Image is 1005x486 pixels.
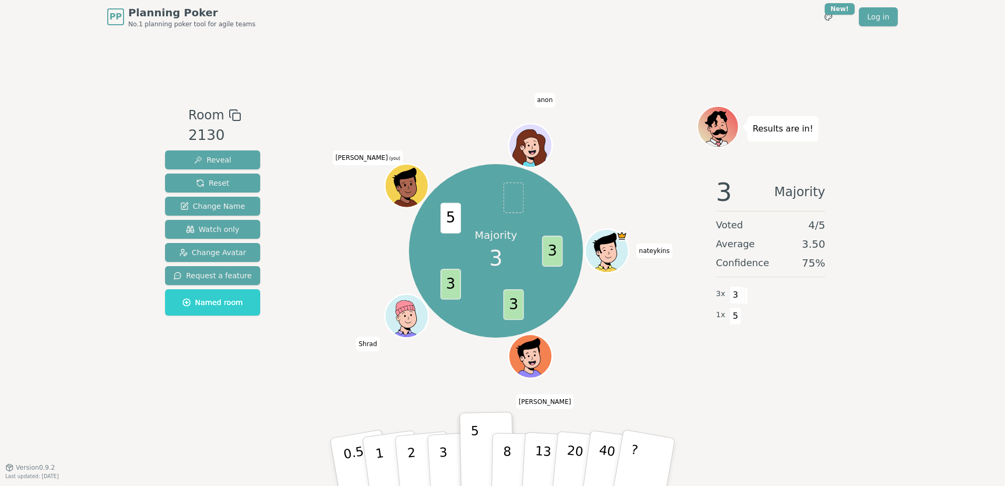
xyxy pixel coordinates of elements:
span: Room [188,106,224,125]
p: Results are in! [753,121,813,136]
span: 3 [730,286,742,304]
span: PP [109,11,121,23]
button: Change Name [165,197,260,216]
p: Majority [475,228,517,242]
span: Click to change your name [637,244,672,258]
span: Named room [182,297,243,308]
span: 3.50 [802,237,825,251]
span: 3 [542,236,562,266]
p: 5 [471,423,480,480]
span: Click to change your name [333,150,403,165]
button: New! [819,7,838,26]
span: 75 % [802,256,825,270]
span: 3 [489,242,502,274]
span: 3 [440,269,461,299]
span: Request a feature [173,270,252,281]
span: 5 [440,202,461,233]
button: Version0.9.2 [5,463,55,472]
span: Version 0.9.2 [16,463,55,472]
a: Log in [859,7,898,26]
span: 4 / 5 [808,218,825,232]
button: Reset [165,174,260,193]
span: Planning Poker [128,5,255,20]
span: Click to change your name [516,394,574,409]
span: Average [716,237,755,251]
button: Change Avatar [165,243,260,262]
span: Change Name [180,201,245,211]
span: (you) [388,156,401,161]
a: PPPlanning PokerNo.1 planning poker tool for agile teams [107,5,255,28]
span: Voted [716,218,743,232]
button: Named room [165,289,260,316]
span: 1 x [716,309,725,321]
span: 3 [716,179,732,205]
span: Reset [196,178,229,188]
span: No.1 planning poker tool for agile teams [128,20,255,28]
span: Click to change your name [535,93,556,108]
span: Majority [774,179,825,205]
button: Click to change your avatar [386,166,427,207]
span: 5 [730,307,742,325]
span: 3 [503,289,524,320]
span: Confidence [716,256,769,270]
span: Change Avatar [179,247,247,258]
button: Request a feature [165,266,260,285]
span: Reveal [194,155,231,165]
button: Reveal [165,150,260,169]
span: nateykins is the host [616,230,627,241]
span: 3 x [716,288,725,300]
span: Watch only [186,224,240,235]
button: Watch only [165,220,260,239]
span: Click to change your name [356,337,380,351]
div: 2130 [188,125,241,146]
div: New! [825,3,855,15]
span: Last updated: [DATE] [5,473,59,479]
